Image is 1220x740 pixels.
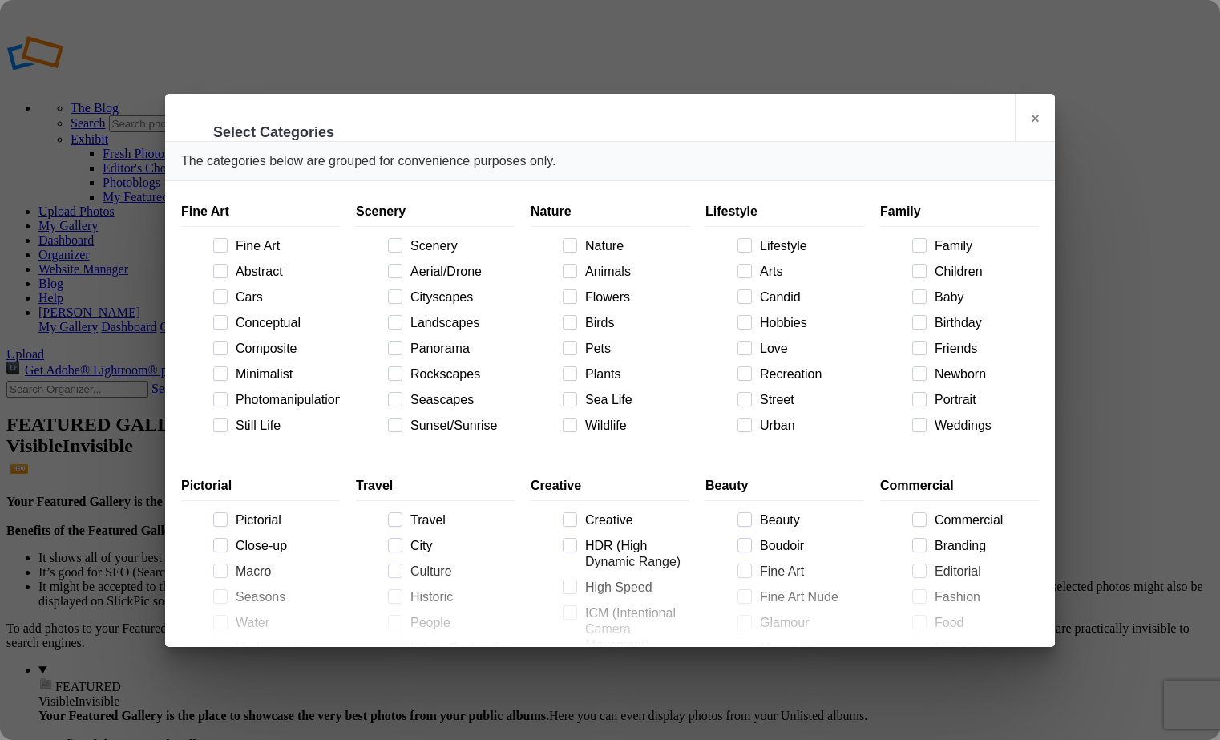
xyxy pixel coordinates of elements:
[753,289,864,305] span: Candid
[579,605,689,653] span: ICM (Intentional Camera Movement)
[404,538,515,554] span: City
[404,366,515,382] span: Rockscapes
[181,197,340,227] div: Fine Art
[928,564,1039,580] span: Editorial
[753,418,864,434] span: Urban
[229,238,340,254] span: Fine Art
[579,418,689,434] span: Wildlife
[753,264,864,280] span: Arts
[928,641,1039,657] span: Modeling
[229,366,340,382] span: Minimalist
[229,564,340,580] span: Macro
[229,615,340,631] span: Water
[404,512,515,528] span: Travel
[165,142,1055,181] div: The categories below are grouped for convenience purposes only.
[753,641,864,657] span: Maternity
[404,641,515,657] span: Urban Exploration
[753,615,864,631] span: Glamour
[705,471,864,501] div: Beauty
[579,366,689,382] span: Plants
[404,418,515,434] span: Sunset/Sunrise
[404,589,515,605] span: Historic
[1015,94,1055,142] a: ×
[229,641,340,657] span: Underwater
[229,512,340,528] span: Pictorial
[753,538,864,554] span: Boudoir
[356,197,515,227] div: Scenery
[928,238,1039,254] span: Family
[213,123,334,142] li: Select Categories
[404,564,515,580] span: Culture
[880,471,1039,501] div: Commercial
[753,564,864,580] span: Fine Art
[229,418,340,434] span: Still Life
[753,512,864,528] span: Beauty
[531,197,689,227] div: Nature
[579,341,689,357] span: Pets
[928,392,1039,408] span: Portrait
[579,580,689,596] span: High Speed
[753,315,864,331] span: Hobbies
[531,471,689,501] div: Creative
[579,238,689,254] span: Nature
[928,315,1039,331] span: Birthday
[181,471,340,501] div: Pictorial
[579,289,689,305] span: Flowers
[579,392,689,408] span: Sea Life
[928,512,1039,528] span: Commercial
[404,238,515,254] span: Scenery
[404,615,515,631] span: People
[229,264,340,280] span: Abstract
[579,538,689,570] span: HDR (High Dynamic Range)
[579,264,689,280] span: Animals
[753,589,864,605] span: Fine Art Nude
[356,471,515,501] div: Travel
[404,315,515,331] span: Landscapes
[928,615,1039,631] span: Food
[404,341,515,357] span: Panorama
[404,264,515,280] span: Aerial/Drone
[753,238,864,254] span: Lifestyle
[928,289,1039,305] span: Baby
[705,197,864,227] div: Lifestyle
[928,589,1039,605] span: Fashion
[579,512,689,528] span: Creative
[928,264,1039,280] span: Children
[928,538,1039,554] span: Branding
[753,366,864,382] span: Recreation
[753,392,864,408] span: Street
[928,418,1039,434] span: Weddings
[229,289,340,305] span: Cars
[229,341,340,357] span: Composite
[880,197,1039,227] div: Family
[404,289,515,305] span: Cityscapes
[229,538,340,554] span: Close-up
[928,366,1039,382] span: Newborn
[753,341,864,357] span: Love
[404,392,515,408] span: Seascapes
[229,589,340,605] span: Seasons
[229,392,340,408] span: Photomanipulation
[579,315,689,331] span: Birds
[229,315,340,331] span: Conceptual
[928,341,1039,357] span: Friends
